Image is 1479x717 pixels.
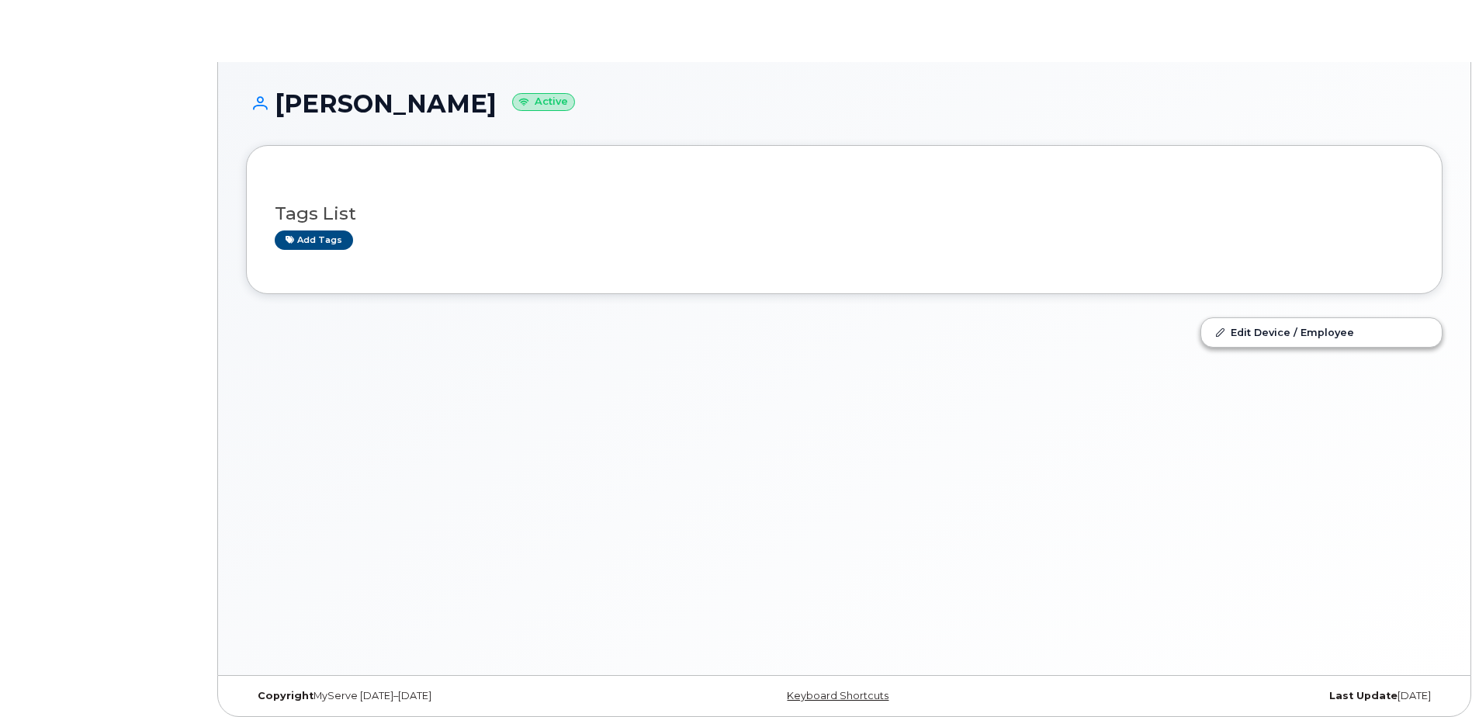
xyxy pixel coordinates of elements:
strong: Copyright [258,690,313,701]
h3: Tags List [275,204,1414,223]
a: Keyboard Shortcuts [787,690,888,701]
div: [DATE] [1044,690,1443,702]
small: Active [512,93,575,111]
a: Edit Device / Employee [1201,318,1442,346]
div: MyServe [DATE]–[DATE] [246,690,645,702]
a: Add tags [275,230,353,250]
h1: [PERSON_NAME] [246,90,1443,117]
strong: Last Update [1329,690,1398,701]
